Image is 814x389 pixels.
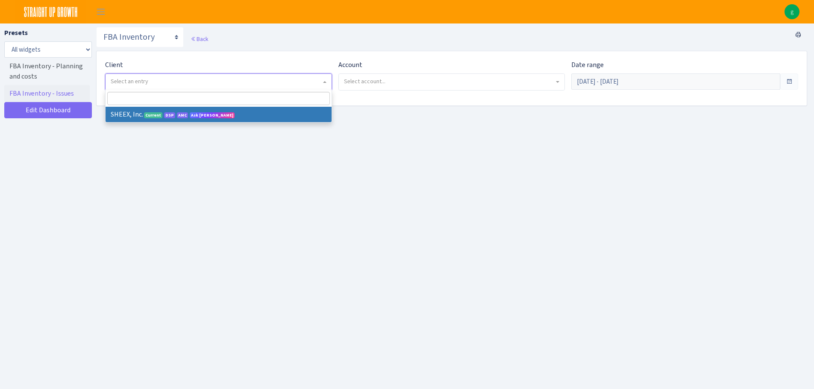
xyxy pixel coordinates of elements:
[164,112,175,118] span: DSP
[190,112,235,118] span: Ask [PERSON_NAME]
[4,28,28,38] label: Presets
[4,102,92,118] a: Edit Dashboard
[191,112,233,118] span: SUG AI Assistant
[144,112,162,118] span: Current
[106,107,332,122] li: SHEEX, Inc.
[191,35,208,43] a: Back
[177,112,188,118] span: Amazon Marketing Cloud
[4,85,90,102] a: FBA Inventory - Issues
[105,60,123,70] label: Client
[344,77,385,85] span: Select account...
[785,4,799,19] a: g
[4,58,90,85] a: FBA Inventory - Planning and costs
[111,77,148,85] span: Select an entry
[338,60,362,70] label: Account
[785,4,799,19] img: gjoyce
[90,5,112,19] button: Toggle navigation
[571,60,604,70] label: Date range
